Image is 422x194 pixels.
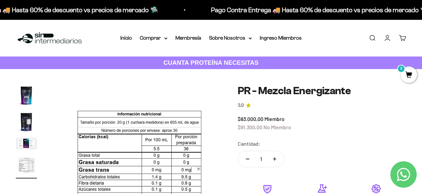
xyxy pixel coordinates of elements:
[8,11,136,26] p: ¿Qué te haría sentir más seguro de comprar este producto?
[107,99,136,110] button: Enviar
[140,34,167,42] summary: Comprar
[265,151,284,167] button: Aumentar cantidad
[8,71,136,83] div: Un video del producto
[16,138,37,149] img: PR - Mezcla Energizante
[8,45,136,56] div: Reseñas de otros clientes
[16,85,37,108] button: Ir al artículo 1
[16,155,37,176] img: PR - Mezcla Energizante
[401,72,417,79] a: 0
[108,99,136,110] span: Enviar
[238,151,257,167] button: Reducir cantidad
[260,35,302,41] a: Ingreso Miembros
[238,102,406,109] a: 3.93.9 de 5.0 estrellas
[238,139,260,148] label: Cantidad:
[164,59,259,66] strong: CUANTA PROTEÍNA NECESITAS
[8,84,136,96] div: Un mejor precio
[202,5,419,15] p: Pago Contra Entrega 🚚 Hasta 60% de descuento vs precios de mercado 🛸
[397,65,405,73] mark: 0
[16,111,37,135] button: Ir al artículo 2
[16,155,37,178] button: Ir al artículo 4
[16,85,37,106] img: PR - Mezcla Energizante
[238,124,262,130] span: $91.300,00
[263,124,291,130] span: No Miembro
[16,138,37,151] button: Ir al artículo 3
[120,35,132,41] a: Inicio
[264,116,285,122] span: Miembro
[238,116,263,122] span: $83.000,00
[8,31,136,43] div: Más información sobre los ingredientes
[175,35,201,41] a: Membresía
[16,111,37,133] img: PR - Mezcla Energizante
[238,102,244,109] span: 3.9
[209,34,252,42] summary: Sobre Nosotros
[8,58,136,69] div: Una promoción especial
[238,85,406,97] h1: PR - Mezcla Energizante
